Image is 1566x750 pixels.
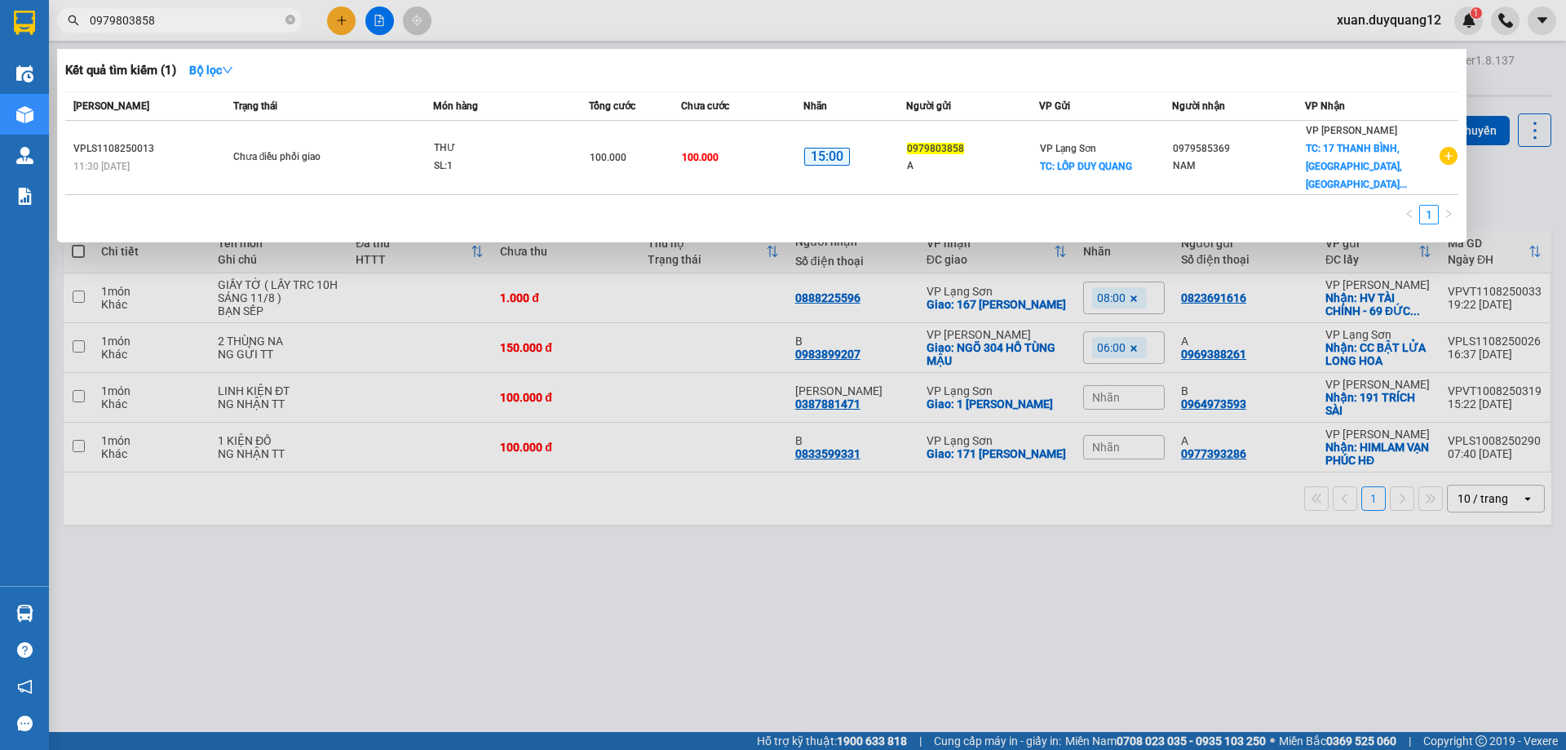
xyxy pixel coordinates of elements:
[1419,205,1439,224] li: 1
[1039,100,1070,112] span: VP Gửi
[17,642,33,658] span: question-circle
[1173,140,1304,158] div: 0979585369
[434,140,556,158] div: THƯ
[68,15,79,26] span: search
[73,100,149,112] span: [PERSON_NAME]
[1400,205,1419,224] li: Previous Page
[233,149,356,166] div: Chưa điều phối giao
[233,100,277,112] span: Trạng thái
[285,15,295,24] span: close-circle
[1173,158,1304,175] div: NAM
[90,11,282,29] input: Tìm tên, số ĐT hoặc mã đơn
[1172,100,1225,112] span: Người nhận
[906,100,951,112] span: Người gửi
[1305,100,1345,112] span: VP Nhận
[1306,143,1407,190] span: TC: 17 THANH BÌNH,[GEOGRAPHIC_DATA],[GEOGRAPHIC_DATA]...
[1420,206,1438,224] a: 1
[14,11,35,35] img: logo-vxr
[73,161,130,172] span: 11:30 [DATE]
[1306,125,1397,136] span: VP [PERSON_NAME]
[1439,205,1458,224] li: Next Page
[907,143,964,154] span: 0979803858
[16,605,33,622] img: warehouse-icon
[73,140,228,158] div: VPLS1108250013
[16,65,33,82] img: warehouse-icon
[907,158,1038,175] div: A
[1444,209,1453,219] span: right
[1400,205,1419,224] button: left
[1040,161,1132,172] span: TC: LỐP DUY QUANG
[16,188,33,205] img: solution-icon
[17,716,33,731] span: message
[1405,209,1414,219] span: left
[16,147,33,164] img: warehouse-icon
[1040,143,1096,154] span: VP Lạng Sơn
[682,152,719,163] span: 100.000
[590,152,626,163] span: 100.000
[189,64,233,77] strong: Bộ lọc
[433,100,478,112] span: Món hàng
[1440,147,1458,165] span: plus-circle
[17,679,33,695] span: notification
[804,148,850,166] span: 15:00
[222,64,233,76] span: down
[285,13,295,29] span: close-circle
[803,100,827,112] span: Nhãn
[681,100,729,112] span: Chưa cước
[1439,205,1458,224] button: right
[434,158,556,175] div: SL: 1
[176,57,246,83] button: Bộ lọcdown
[589,100,635,112] span: Tổng cước
[16,106,33,123] img: warehouse-icon
[65,62,176,79] h3: Kết quả tìm kiếm ( 1 )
